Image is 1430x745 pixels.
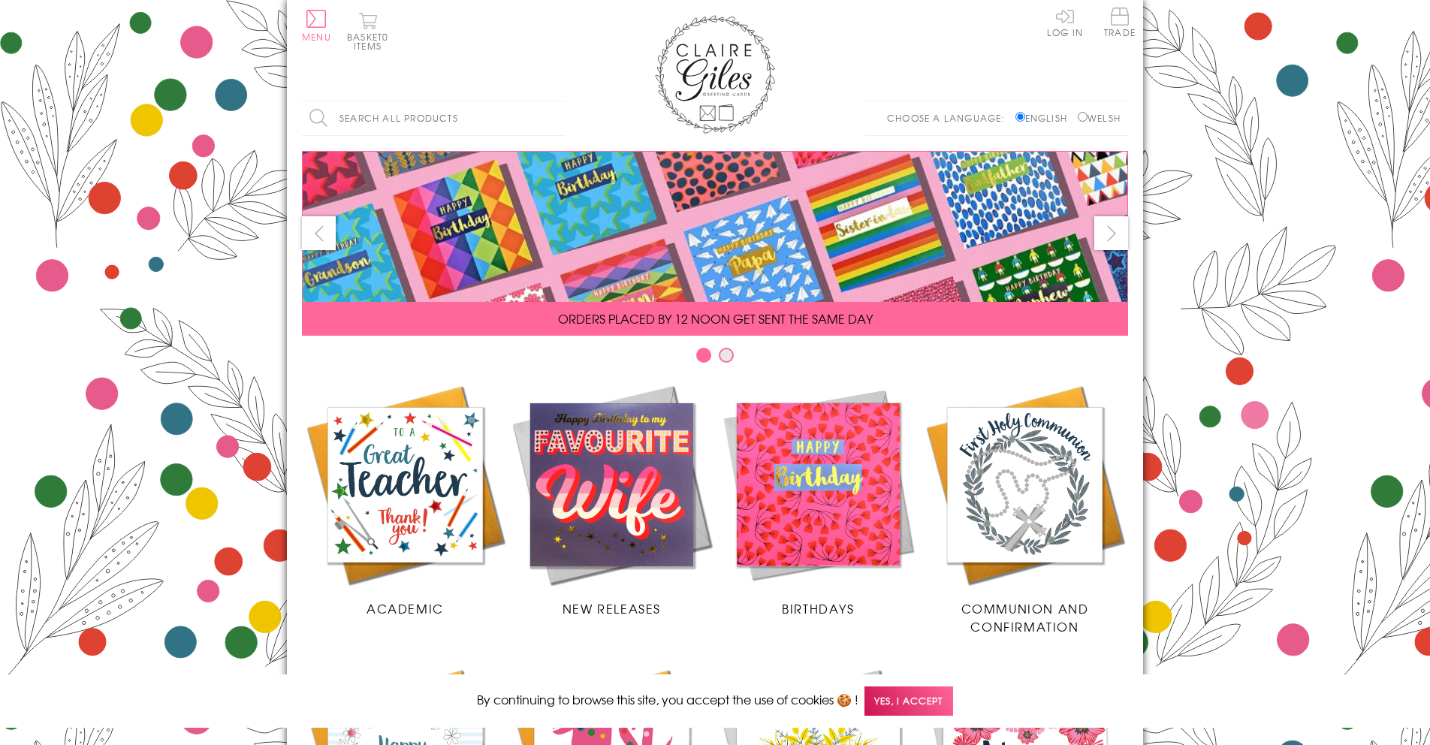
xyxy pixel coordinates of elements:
[782,599,854,617] span: Birthdays
[563,599,661,617] span: New Releases
[558,309,873,327] span: ORDERS PLACED BY 12 NOON GET SENT THE SAME DAY
[696,348,711,363] button: Carousel Page 1 (Current Slide)
[1094,216,1128,250] button: next
[1015,111,1075,125] label: English
[1047,8,1083,37] a: Log In
[550,101,565,135] input: Search
[922,382,1128,635] a: Communion and Confirmation
[1078,111,1121,125] label: Welsh
[887,111,1012,125] p: Choose a language:
[367,599,444,617] span: Academic
[1104,8,1136,40] a: Trade
[302,216,336,250] button: prev
[347,12,388,50] button: Basket0 items
[961,599,1089,635] span: Communion and Confirmation
[302,30,331,44] span: Menu
[864,686,953,716] span: Yes, I accept
[302,347,1128,370] div: Carousel Pagination
[1078,112,1088,122] input: Welsh
[302,101,565,135] input: Search all products
[655,15,775,134] img: Claire Giles Greetings Cards
[1104,8,1136,37] span: Trade
[302,10,331,41] button: Menu
[354,30,388,53] span: 0 items
[302,382,508,617] a: Academic
[715,382,922,617] a: Birthdays
[508,382,715,617] a: New Releases
[719,348,734,363] button: Carousel Page 2
[1015,112,1025,122] input: English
